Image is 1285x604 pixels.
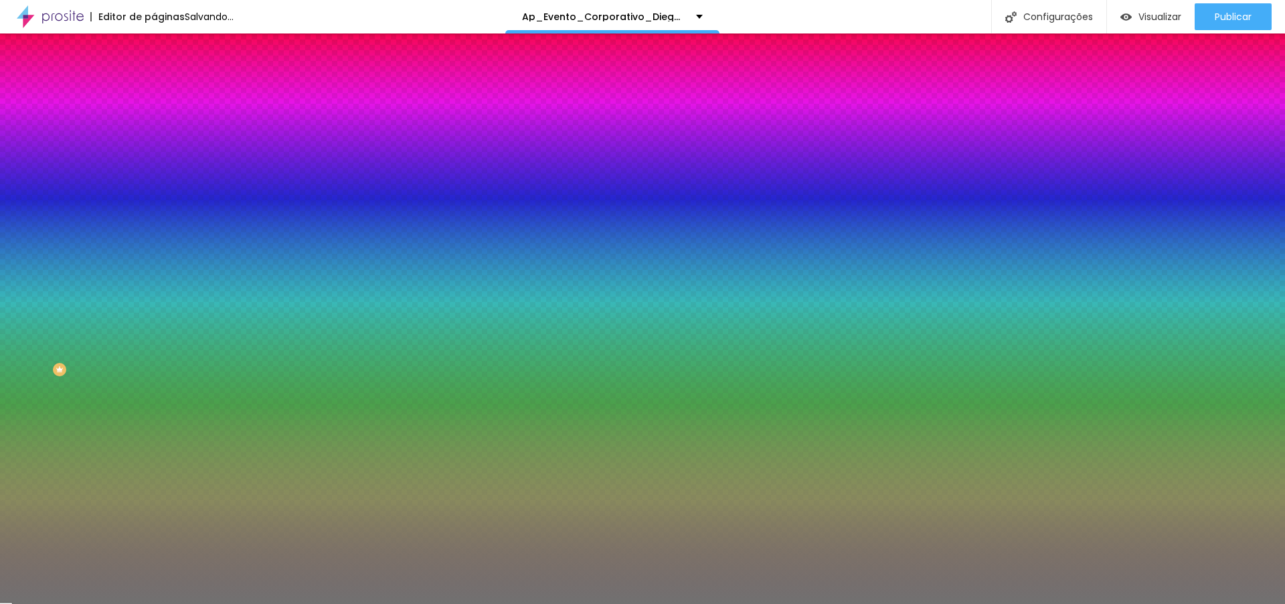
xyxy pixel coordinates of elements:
[185,12,234,21] div: Salvando...
[1215,11,1252,22] span: Publicar
[522,12,686,21] p: Ap_Evento_Corporativo_Diego_Rocha_1_Direito_Siocietario_UFMG
[1195,3,1272,30] button: Publicar
[1120,11,1132,23] img: view-1.svg
[1138,11,1181,22] span: Visualizar
[1107,3,1195,30] button: Visualizar
[1005,11,1017,23] img: Icone
[90,12,185,21] div: Editor de páginas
